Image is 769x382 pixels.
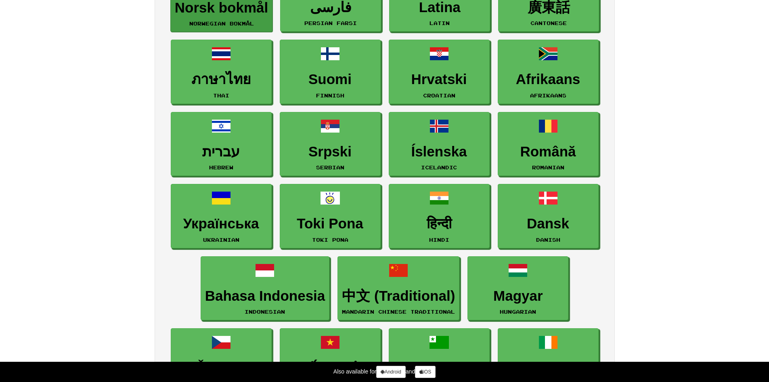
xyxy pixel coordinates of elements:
[389,40,490,104] a: HrvatskiCroatian
[498,112,599,176] a: RomânăRomanian
[280,40,381,104] a: SuomiFinnish
[316,93,344,98] small: Finnish
[430,20,450,26] small: Latin
[502,216,594,232] h3: Dansk
[393,360,485,376] h3: Esperanto
[472,288,564,304] h3: Magyar
[175,216,267,232] h3: Українська
[421,165,457,170] small: Icelandic
[280,184,381,248] a: Toki PonaToki Pona
[213,93,229,98] small: Thai
[203,237,239,243] small: Ukrainian
[376,366,405,378] a: Android
[284,144,376,160] h3: Srpski
[393,216,485,232] h3: हिन्दी
[393,72,485,87] h3: Hrvatski
[389,184,490,248] a: हिन्दीHindi
[415,366,436,378] a: iOS
[171,112,272,176] a: עבריתHebrew
[284,72,376,87] h3: Suomi
[201,256,330,321] a: Bahasa IndonesiaIndonesian
[337,256,459,321] a: 中文 (Traditional)Mandarin Chinese Traditional
[502,144,594,160] h3: Română
[304,20,357,26] small: Persian Farsi
[175,360,267,376] h3: Čeština
[498,40,599,104] a: AfrikaansAfrikaans
[502,360,594,376] h3: Gaeilge
[536,237,560,243] small: Danish
[189,21,254,26] small: Norwegian Bokmål
[530,20,567,26] small: Cantonese
[429,237,449,243] small: Hindi
[284,360,376,376] h3: Tiếng Việt
[532,165,564,170] small: Romanian
[175,144,267,160] h3: עברית
[245,309,285,314] small: Indonesian
[205,288,325,304] h3: Bahasa Indonesia
[171,40,272,104] a: ภาษาไทยThai
[467,256,568,321] a: MagyarHungarian
[175,72,267,87] h3: ภาษาไทย
[280,112,381,176] a: SrpskiSerbian
[498,184,599,248] a: DanskDanish
[209,165,233,170] small: Hebrew
[389,112,490,176] a: ÍslenskaIcelandic
[316,165,344,170] small: Serbian
[342,288,455,304] h3: 中文 (Traditional)
[284,216,376,232] h3: Toki Pona
[530,93,566,98] small: Afrikaans
[312,237,348,243] small: Toki Pona
[171,184,272,248] a: УкраїнськаUkrainian
[502,72,594,87] h3: Afrikaans
[423,93,455,98] small: Croatian
[393,144,485,160] h3: Íslenska
[500,309,536,314] small: Hungarian
[342,309,455,314] small: Mandarin Chinese Traditional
